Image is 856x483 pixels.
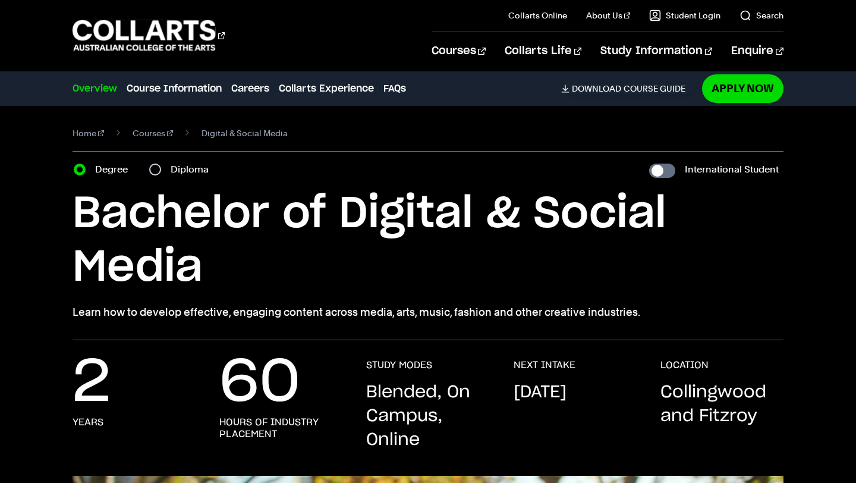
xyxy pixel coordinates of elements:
[505,32,581,71] a: Collarts Life
[561,83,695,94] a: DownloadCourse Guide
[508,10,567,21] a: Collarts Online
[366,359,432,371] h3: STUDY MODES
[73,81,117,96] a: Overview
[432,32,486,71] a: Courses
[739,10,783,21] a: Search
[600,32,712,71] a: Study Information
[586,10,630,21] a: About Us
[202,125,288,142] span: Digital & Social Media
[279,81,374,96] a: Collarts Experience
[366,381,489,452] p: Blended, On Campus, Online
[649,10,720,21] a: Student Login
[73,304,783,321] p: Learn how to develop effective, engaging content across media, arts, music, fashion and other cre...
[219,359,300,407] p: 60
[514,359,575,371] h3: NEXT INTAKE
[73,359,111,407] p: 2
[219,416,342,440] h3: hours of industry placement
[660,381,783,428] p: Collingwood and Fitzroy
[133,125,173,142] a: Courses
[127,81,222,96] a: Course Information
[383,81,406,96] a: FAQs
[660,359,709,371] h3: LOCATION
[685,161,779,178] label: International Student
[702,74,783,102] a: Apply Now
[73,187,783,294] h1: Bachelor of Digital & Social Media
[73,125,104,142] a: Home
[73,416,103,428] h3: years
[731,32,783,71] a: Enquire
[95,161,135,178] label: Degree
[231,81,269,96] a: Careers
[73,18,225,52] div: Go to homepage
[572,83,621,94] span: Download
[514,381,567,404] p: [DATE]
[171,161,216,178] label: Diploma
